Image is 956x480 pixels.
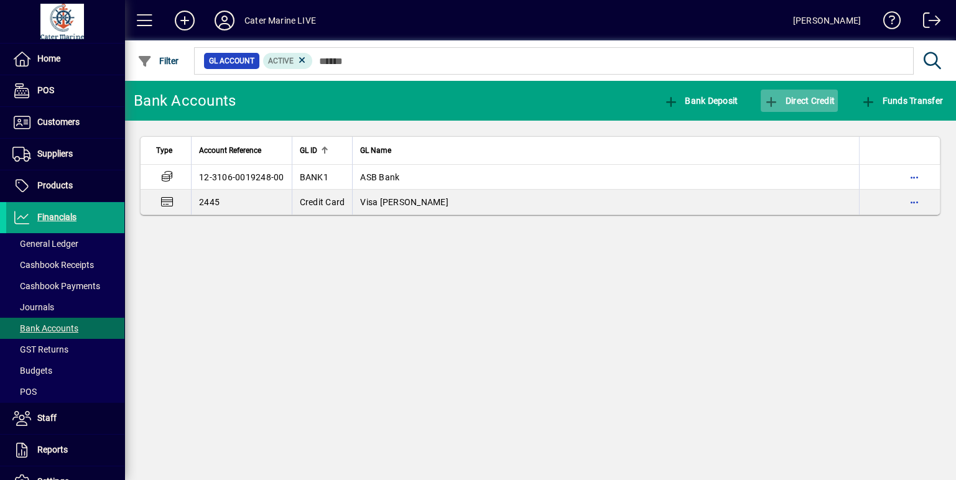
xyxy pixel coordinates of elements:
span: Customers [37,117,80,127]
span: Funds Transfer [861,96,943,106]
span: Cashbook Receipts [12,260,94,270]
div: GL ID [300,144,345,157]
div: Type [156,144,183,157]
span: Bank Accounts [12,323,78,333]
a: Logout [913,2,940,43]
a: POS [6,381,124,402]
a: Cashbook Receipts [6,254,124,275]
div: Bank Accounts [134,91,236,111]
a: Budgets [6,360,124,381]
a: Cashbook Payments [6,275,124,297]
span: Credit Card [300,197,345,207]
span: General Ledger [12,239,78,249]
span: Type [156,144,172,157]
span: GL ID [300,144,317,157]
button: Bank Deposit [661,90,741,112]
a: Journals [6,297,124,318]
button: More options [904,192,924,212]
div: GL Name [360,144,852,157]
span: Budgets [12,366,52,376]
span: GL Name [360,144,391,157]
a: General Ledger [6,233,124,254]
span: Staff [37,413,57,423]
span: Bank Deposit [664,96,738,106]
span: Products [37,180,73,190]
span: BANK1 [300,172,328,182]
span: Home [37,53,60,63]
button: Funds Transfer [858,90,946,112]
span: Reports [37,445,68,455]
span: Financials [37,212,77,222]
a: Suppliers [6,139,124,170]
span: POS [12,387,37,397]
td: 12-3106-0019248-00 [191,165,292,190]
mat-chip: Activation Status: Active [263,53,313,69]
span: Filter [137,56,179,66]
span: Visa [PERSON_NAME] [360,197,448,207]
span: Journals [12,302,54,312]
span: POS [37,85,54,95]
a: Customers [6,107,124,138]
span: Active [268,57,294,65]
a: Bank Accounts [6,318,124,339]
a: Reports [6,435,124,466]
a: GST Returns [6,339,124,360]
button: Direct Credit [761,90,838,112]
div: Cater Marine LIVE [244,11,316,30]
button: Profile [205,9,244,32]
a: Knowledge Base [873,2,901,43]
a: Staff [6,403,124,434]
td: 2445 [191,190,292,215]
span: Suppliers [37,149,73,159]
a: Home [6,44,124,75]
button: More options [904,167,924,187]
span: GST Returns [12,344,68,354]
button: Add [165,9,205,32]
span: Cashbook Payments [12,281,100,291]
span: Direct Credit [764,96,835,106]
a: Products [6,170,124,201]
span: ASB Bank [360,172,399,182]
span: Account Reference [199,144,261,157]
span: GL Account [209,55,254,67]
a: POS [6,75,124,106]
div: [PERSON_NAME] [793,11,861,30]
button: Filter [134,50,182,72]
